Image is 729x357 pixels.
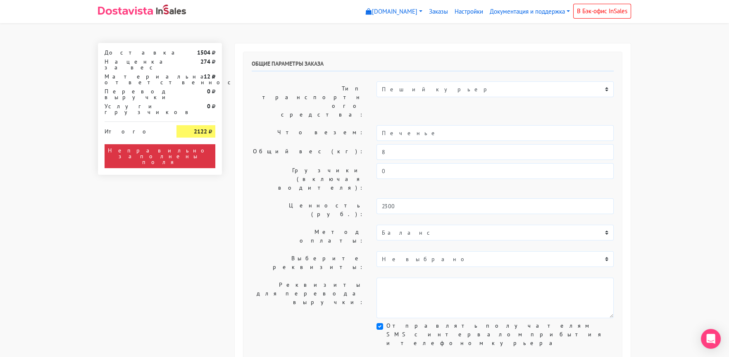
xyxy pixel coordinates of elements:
strong: 2122 [194,128,207,135]
a: В Бэк-офис InSales [573,4,631,19]
div: Неправильно заполнены поля [105,144,215,168]
label: Ценность (руб.): [245,198,370,221]
strong: 274 [200,58,210,65]
div: Доставка [98,50,170,55]
label: Реквизиты для перевода выручки: [245,278,370,318]
div: Наценка за вес [98,59,170,70]
a: Заказы [426,4,451,20]
label: Грузчики (включая водителя): [245,163,370,195]
strong: 0 [207,102,210,110]
div: Итого [105,125,164,134]
strong: 0 [207,88,210,95]
div: Перевод выручки [98,88,170,100]
label: Отправлять получателям SMS с интервалом прибытия и телефоном курьера [386,321,614,347]
label: Общий вес (кг): [245,144,370,160]
a: [DOMAIN_NAME] [362,4,426,20]
div: Материальная ответственность [98,74,170,85]
a: Настройки [451,4,486,20]
label: Что везем: [245,125,370,141]
label: Метод оплаты: [245,225,370,248]
div: Open Intercom Messenger [701,329,721,349]
strong: 12 [204,73,210,80]
label: Выберите реквизиты: [245,251,370,274]
img: InSales [156,5,186,14]
label: Тип транспортного средства: [245,81,370,122]
a: Документация и поддержка [486,4,573,20]
img: Dostavista - срочная курьерская служба доставки [98,7,153,15]
h6: Общие параметры заказа [252,60,614,71]
div: Услуги грузчиков [98,103,170,115]
strong: 1504 [197,49,210,56]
